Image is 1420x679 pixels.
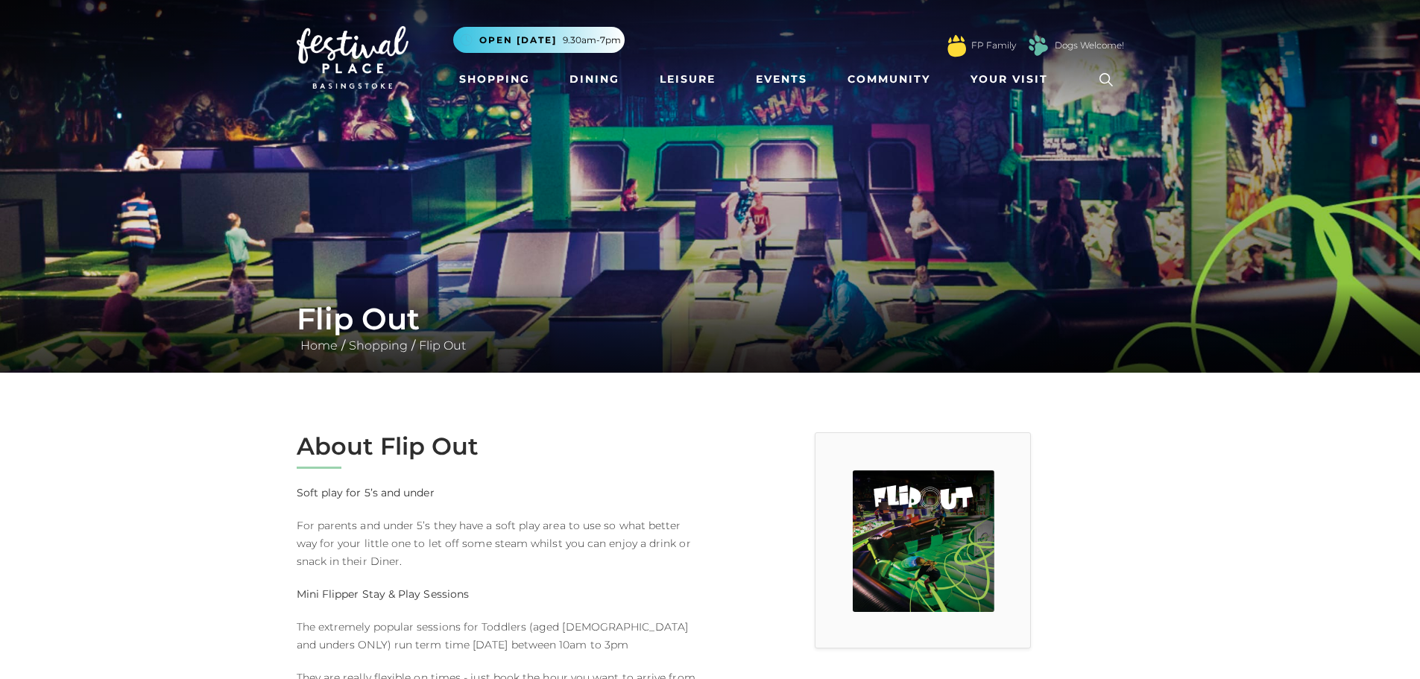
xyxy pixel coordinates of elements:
h1: Flip Out [297,301,1124,337]
button: Open [DATE] 9.30am-7pm [453,27,625,53]
span: Open [DATE] [479,34,557,47]
p: For parents and under 5’s they have a soft play area to use so what better way for your little on... [297,517,699,570]
img: Festival Place Logo [297,26,408,89]
a: Dining [564,66,625,93]
strong: Mini Flipper Stay & Play Sessions [297,587,470,601]
a: Home [297,338,341,353]
span: 9.30am-7pm [563,34,621,47]
h2: About Flip Out [297,432,699,461]
a: Flip Out [415,338,470,353]
a: FP Family [971,39,1016,52]
a: Leisure [654,66,722,93]
a: Shopping [453,66,536,93]
a: Events [750,66,813,93]
a: Shopping [345,338,411,353]
div: / / [285,301,1135,355]
span: Your Visit [971,72,1048,87]
p: The extremely popular sessions for Toddlers (aged [DEMOGRAPHIC_DATA] and unders ONLY) run term ti... [297,618,699,654]
a: Community [842,66,936,93]
strong: Soft play for 5’s and under [297,486,435,499]
a: Your Visit [965,66,1061,93]
a: Dogs Welcome! [1055,39,1124,52]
